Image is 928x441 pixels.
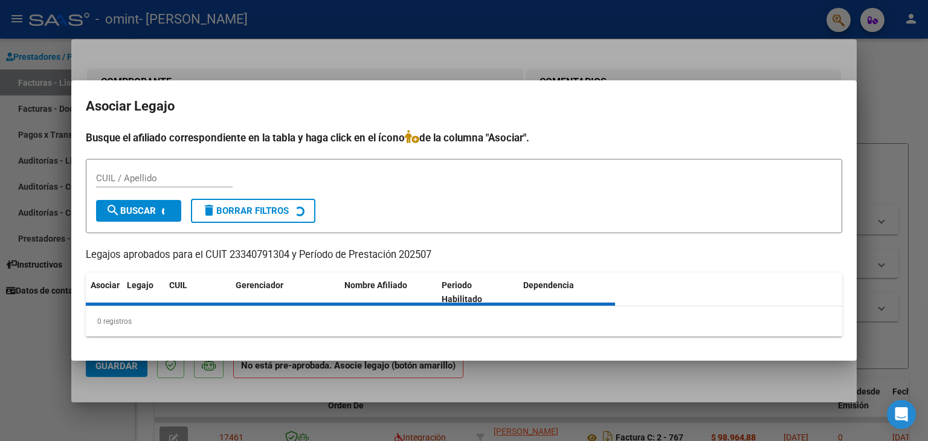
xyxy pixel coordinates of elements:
[127,280,153,290] span: Legajo
[86,248,842,263] p: Legajos aprobados para el CUIT 23340791304 y Período de Prestación 202507
[86,130,842,146] h4: Busque el afiliado correspondiente en la tabla y haga click en el ícono de la columna "Asociar".
[164,272,231,312] datatable-header-cell: CUIL
[86,95,842,118] h2: Asociar Legajo
[344,280,407,290] span: Nombre Afiliado
[86,306,842,336] div: 0 registros
[231,272,340,312] datatable-header-cell: Gerenciador
[437,272,518,312] datatable-header-cell: Periodo Habilitado
[202,205,289,216] span: Borrar Filtros
[523,280,574,290] span: Dependencia
[202,203,216,217] mat-icon: delete
[106,205,156,216] span: Buscar
[169,280,187,290] span: CUIL
[236,280,283,290] span: Gerenciador
[96,200,181,222] button: Buscar
[106,203,120,217] mat-icon: search
[340,272,437,312] datatable-header-cell: Nombre Afiliado
[91,280,120,290] span: Asociar
[86,272,122,312] datatable-header-cell: Asociar
[191,199,315,223] button: Borrar Filtros
[887,400,916,429] div: Open Intercom Messenger
[442,280,482,304] span: Periodo Habilitado
[122,272,164,312] datatable-header-cell: Legajo
[518,272,616,312] datatable-header-cell: Dependencia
